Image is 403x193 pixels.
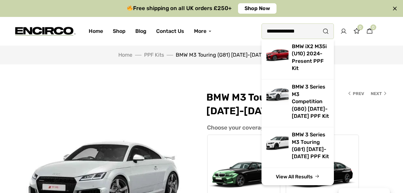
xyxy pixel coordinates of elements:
[130,20,151,43] a: Blog
[151,20,189,43] a: Contact Us
[261,168,334,185] a: View All Results
[245,3,270,14] span: Shop Now
[318,23,334,39] button: Search
[292,131,329,159] a: BMW 3 Series M3 Touring (G81) [DATE]-[DATE] PPF Kit
[238,3,276,14] a: Shop Now
[207,123,387,133] p: Choose your coverage
[144,52,164,58] a: PPF Kits
[371,90,387,98] a: Next
[13,22,76,41] img: encirco.com -
[84,20,108,43] a: Home
[118,52,132,58] a: Home
[347,90,364,98] a: Prev
[108,20,130,43] a: Shop
[206,90,387,118] h1: BMW M3 Touring (G81) [DATE]-[DATE] PPF Kit
[189,20,217,43] a: More
[357,24,363,30] span: 0
[292,43,327,71] a: BMW iX2 M35i (U10) 2024-Present PPF Kit
[366,25,373,37] a: 0
[127,5,133,11] img: 🔥
[292,84,329,119] a: BMW 3 Series M3 Competition (G80) [DATE]-[DATE] PPF Kit
[176,52,285,58] span: BMW M3 Touring (G81) [DATE]-[DATE] PPF Kit
[353,29,360,35] a: 0
[370,24,376,30] span: 0
[127,5,231,12] h2: Free shipping on all UK orders £250+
